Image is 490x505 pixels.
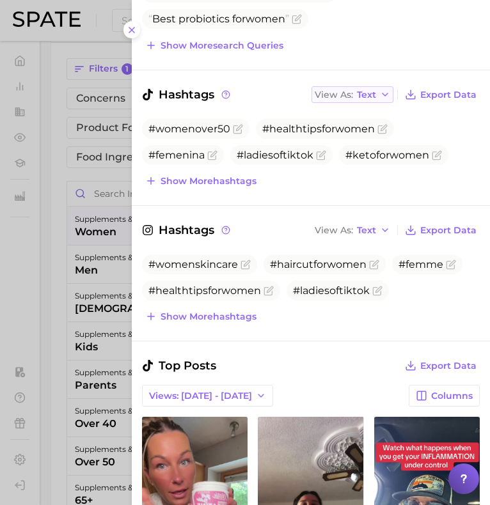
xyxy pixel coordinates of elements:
[446,260,456,270] button: Flag as miscategorized or irrelevant
[377,124,388,134] button: Flag as miscategorized or irrelevant
[262,123,375,135] span: #healthtipsforwomen
[270,258,367,270] span: #haircutforwomen
[246,13,285,25] span: women
[316,150,326,160] button: Flag as miscategorized or irrelevant
[369,260,379,270] button: Flag as miscategorized or irrelevant
[264,286,274,296] button: Flag as miscategorized or irrelevant
[315,227,353,234] span: View As
[148,123,230,135] span: #womenover50
[237,149,313,161] span: #ladiesoftiktok
[312,86,393,103] button: View AsText
[372,286,383,296] button: Flag as miscategorized or irrelevant
[357,91,376,98] span: Text
[207,150,217,160] button: Flag as miscategorized or irrelevant
[142,86,232,104] span: Hashtags
[420,361,477,371] span: Export Data
[148,284,261,297] span: #healthtipsforwomen
[148,13,289,25] span: Best probiotics for
[148,258,238,270] span: #womenskincare
[312,222,393,238] button: View AsText
[409,385,480,407] button: Columns
[142,307,260,325] button: Show morehashtags
[431,391,473,401] span: Columns
[357,227,376,234] span: Text
[161,176,257,187] span: Show more hashtags
[399,258,443,270] span: #femme
[142,36,287,54] button: Show moresearch queries
[161,311,257,322] span: Show more hashtags
[315,91,353,98] span: View As
[233,124,243,134] button: Flag as miscategorized or irrelevant
[161,40,283,51] span: Show more search queries
[142,385,273,407] button: Views: [DATE] - [DATE]
[292,14,302,24] button: Flag as miscategorized or irrelevant
[142,221,232,239] span: Hashtags
[293,284,370,297] span: #ladiesoftiktok
[420,89,477,100] span: Export Data
[432,150,442,160] button: Flag as miscategorized or irrelevant
[142,172,260,190] button: Show morehashtags
[241,260,251,270] button: Flag as miscategorized or irrelevant
[148,149,205,161] span: #femenina
[402,221,480,239] button: Export Data
[402,86,480,104] button: Export Data
[420,225,477,236] span: Export Data
[142,357,216,375] span: Top Posts
[345,149,429,161] span: #ketoforwomen
[402,357,480,375] button: Export Data
[149,391,252,401] span: Views: [DATE] - [DATE]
